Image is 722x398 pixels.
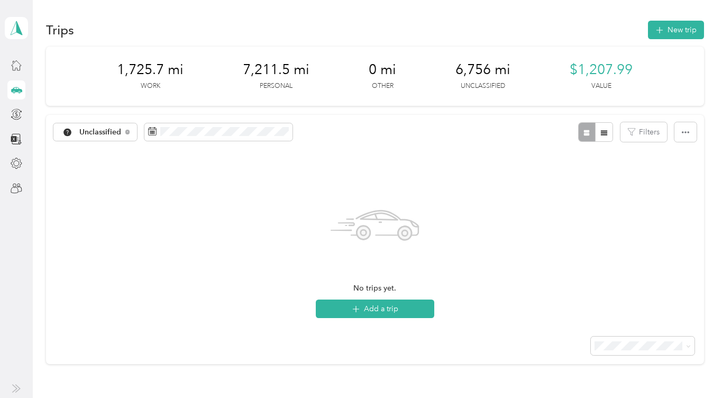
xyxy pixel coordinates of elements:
p: Unclassified [461,82,505,91]
p: Personal [260,82,293,91]
span: 0 mi [369,61,396,78]
span: 6,756 mi [455,61,510,78]
button: Add a trip [316,300,434,318]
button: Filters [620,122,667,142]
span: Unclassified [79,129,122,136]
button: New trip [648,21,704,39]
span: 1,725.7 mi [117,61,184,78]
span: No trips yet. [353,283,396,294]
h1: Trips [46,24,74,35]
p: Other [372,82,394,91]
span: 7,211.5 mi [243,61,309,78]
iframe: Everlance-gr Chat Button Frame [663,339,722,398]
p: Work [141,82,160,91]
span: $1,207.99 [570,61,633,78]
p: Value [591,82,611,91]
